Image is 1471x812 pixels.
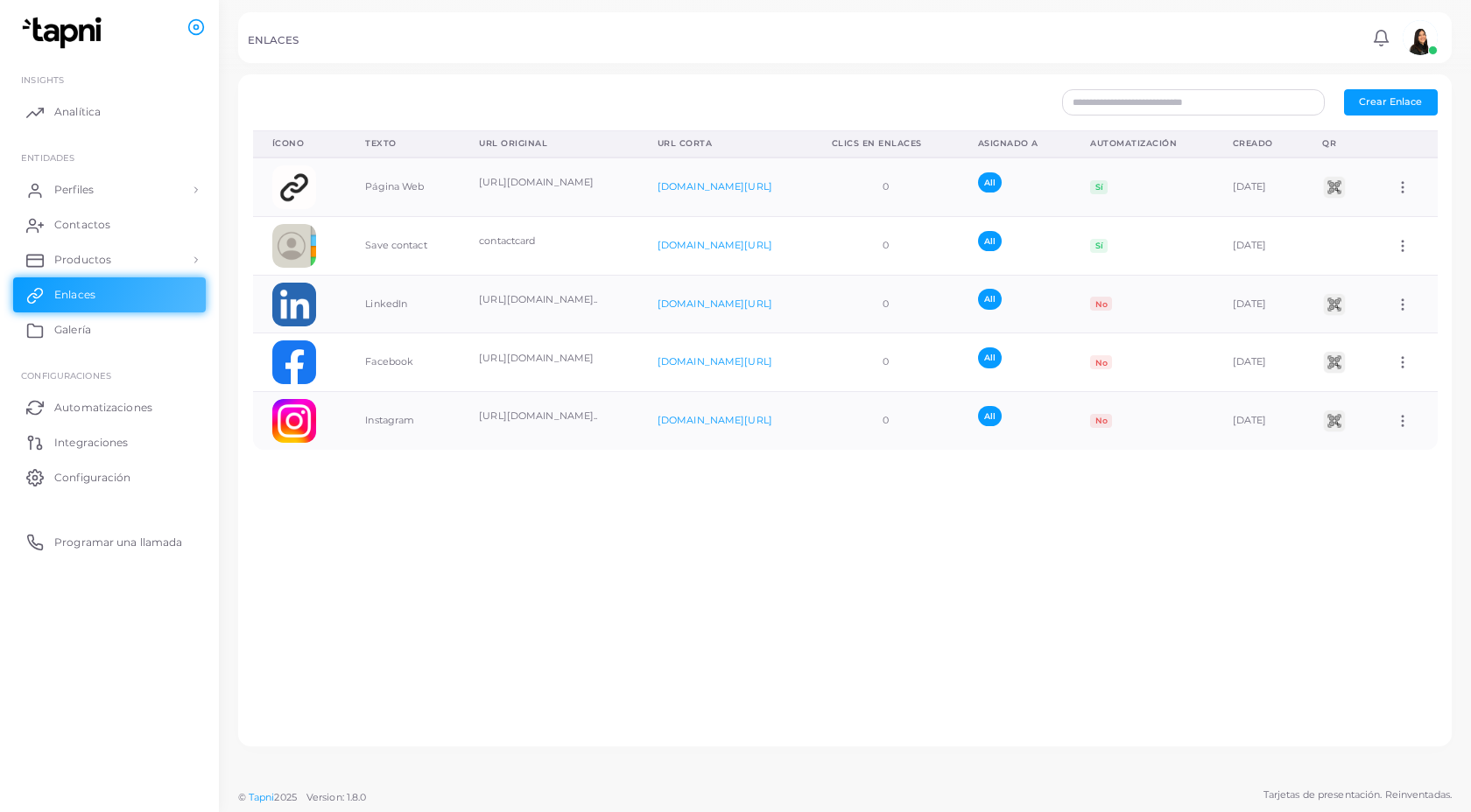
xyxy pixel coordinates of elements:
span: © [238,790,366,805]
td: [DATE] [1214,157,1303,216]
a: [DOMAIN_NAME][URL] [658,355,772,367]
img: avatar [1403,20,1438,55]
span: Analítica [54,104,101,120]
div: Texto [365,137,440,150]
th: Action [1376,130,1438,157]
button: Crear Enlace [1344,89,1438,115]
img: contactcard.png [272,224,316,268]
div: QR [1322,137,1356,150]
span: Tarjetas de presentación. Reinventadas. [1263,787,1452,802]
span: All [978,347,1002,367]
div: Creado [1233,137,1284,150]
a: Perfiles [13,172,206,207]
div: Ícono [272,137,327,150]
a: [DOMAIN_NAME][URL] [658,297,772,310]
h5: ENLACES [248,34,299,46]
img: customlink.png [272,165,316,209]
span: Integraciones [54,435,128,451]
span: All [978,289,1002,309]
img: qr2.png [1321,349,1348,375]
p: [URL][DOMAIN_NAME] [479,175,619,190]
img: qr2.png [1321,408,1348,434]
td: [DATE] [1214,333,1303,392]
td: [DATE] [1214,275,1303,333]
a: Galería [13,312,206,347]
a: Tapni [249,791,275,803]
a: Automatizaciones [13,389,206,424]
span: Enlaces [54,287,95,303]
img: qr2.png [1321,174,1348,200]
span: Configuraciones [21,370,111,381]
span: No [1090,414,1112,428]
div: Automatización [1090,137,1194,150]
span: No [1090,297,1112,311]
td: Facebook [346,333,460,392]
span: INSIGHTS [21,74,64,85]
p: contactcard [479,234,619,248]
a: [DOMAIN_NAME][URL] [658,414,772,426]
span: Galería [54,322,91,338]
p: [URL][DOMAIN_NAME].. [479,409,619,423]
a: Integraciones [13,424,206,459]
img: qr2.png [1321,291,1348,318]
p: [URL][DOMAIN_NAME].. [479,292,619,307]
span: All [978,231,1002,251]
a: avatar [1397,20,1442,55]
a: [DOMAIN_NAME][URL] [658,180,772,192]
span: Perfiles [54,182,94,198]
div: Clics en Enlaces [832,137,940,150]
span: No [1090,355,1112,369]
td: 0 [813,392,959,450]
span: Version: 1.8.0 [306,791,367,803]
span: Automatizaciones [54,400,152,416]
img: instagram.png [272,399,316,443]
span: Crear Enlace [1359,95,1422,108]
span: Configuración [54,470,130,486]
a: Enlaces [13,277,206,312]
div: URL Corta [658,137,793,150]
td: 0 [813,157,959,216]
a: Analítica [13,94,206,129]
span: Productos [54,252,111,268]
td: 0 [813,216,959,275]
td: 0 [813,333,959,392]
a: Productos [13,242,206,277]
a: Configuración [13,459,206,494]
td: Página Web [346,157,460,216]
span: ENTIDADES [21,152,74,163]
a: Programar una llamada [13,524,206,559]
div: Asignado a [978,137,1052,150]
span: Sí [1090,239,1108,253]
td: LinkedIn [346,275,460,333]
span: 2025 [274,790,296,805]
a: Contactos [13,207,206,242]
td: 0 [813,275,959,333]
span: All [978,406,1002,426]
div: URL Original [479,137,619,150]
p: [URL][DOMAIN_NAME] [479,351,619,366]
span: Contactos [54,217,110,233]
span: All [978,172,1002,192]
a: [DOMAIN_NAME][URL] [658,239,772,251]
span: Sí [1090,180,1108,194]
td: [DATE] [1214,392,1303,450]
img: logo [16,17,113,49]
td: [DATE] [1214,216,1303,275]
td: Instagram [346,392,460,450]
img: linkedin.png [272,283,316,326]
span: Programar una llamada [54,535,182,550]
img: facebook.png [272,340,316,384]
td: Save contact [346,216,460,275]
